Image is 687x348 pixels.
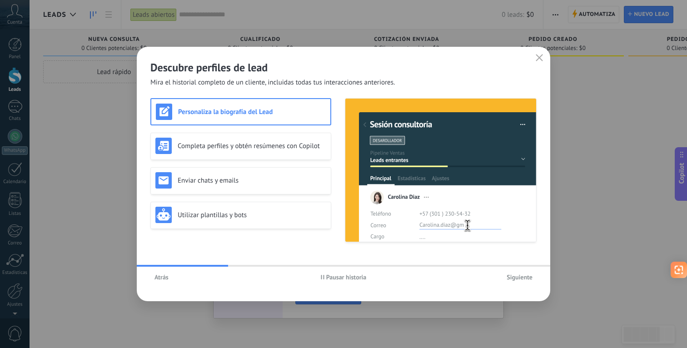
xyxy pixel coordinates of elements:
[178,142,326,150] h3: Completa perfiles y obtén resúmenes con Copilot
[150,78,395,87] span: Mira el historial completo de un cliente, incluidas todas tus interacciones anteriores.
[150,270,173,284] button: Atrás
[178,108,326,116] h3: Personaliza la biografía del Lead
[178,176,326,185] h3: Enviar chats y emails
[178,211,326,219] h3: Utilizar plantillas y bots
[507,274,533,280] span: Siguiente
[503,270,537,284] button: Siguiente
[150,60,537,75] h2: Descubre perfiles de lead
[154,274,169,280] span: Atrás
[317,270,371,284] button: Pausar historia
[326,274,367,280] span: Pausar historia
